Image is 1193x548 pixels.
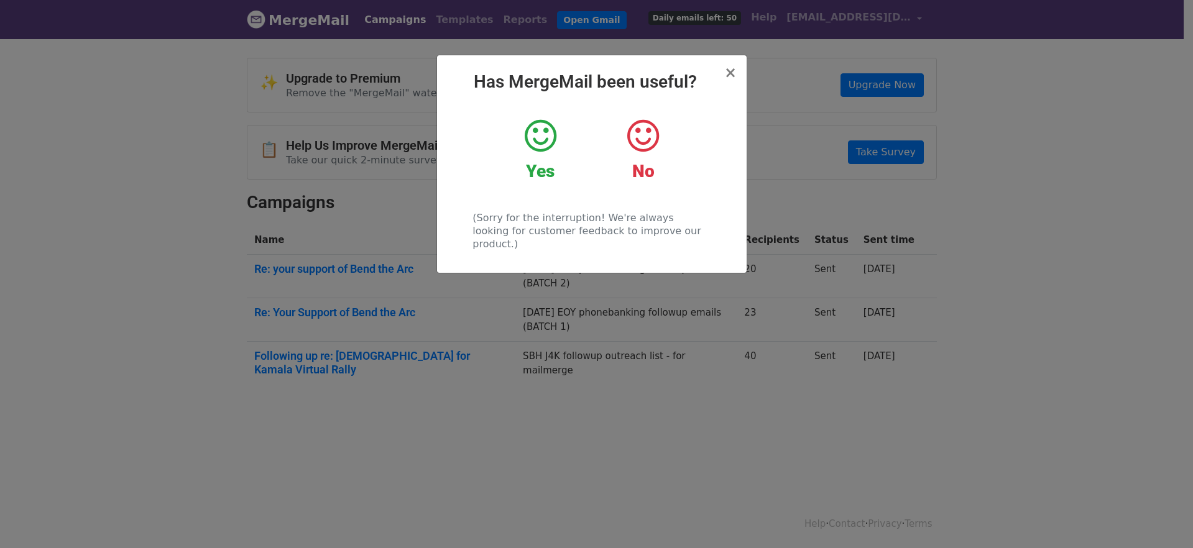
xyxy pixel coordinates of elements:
[601,117,685,182] a: No
[499,117,583,182] a: Yes
[526,161,555,181] strong: Yes
[724,65,737,80] button: Close
[447,71,737,93] h2: Has MergeMail been useful?
[472,211,711,250] p: (Sorry for the interruption! We're always looking for customer feedback to improve our product.)
[632,161,655,181] strong: No
[724,64,737,81] span: ×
